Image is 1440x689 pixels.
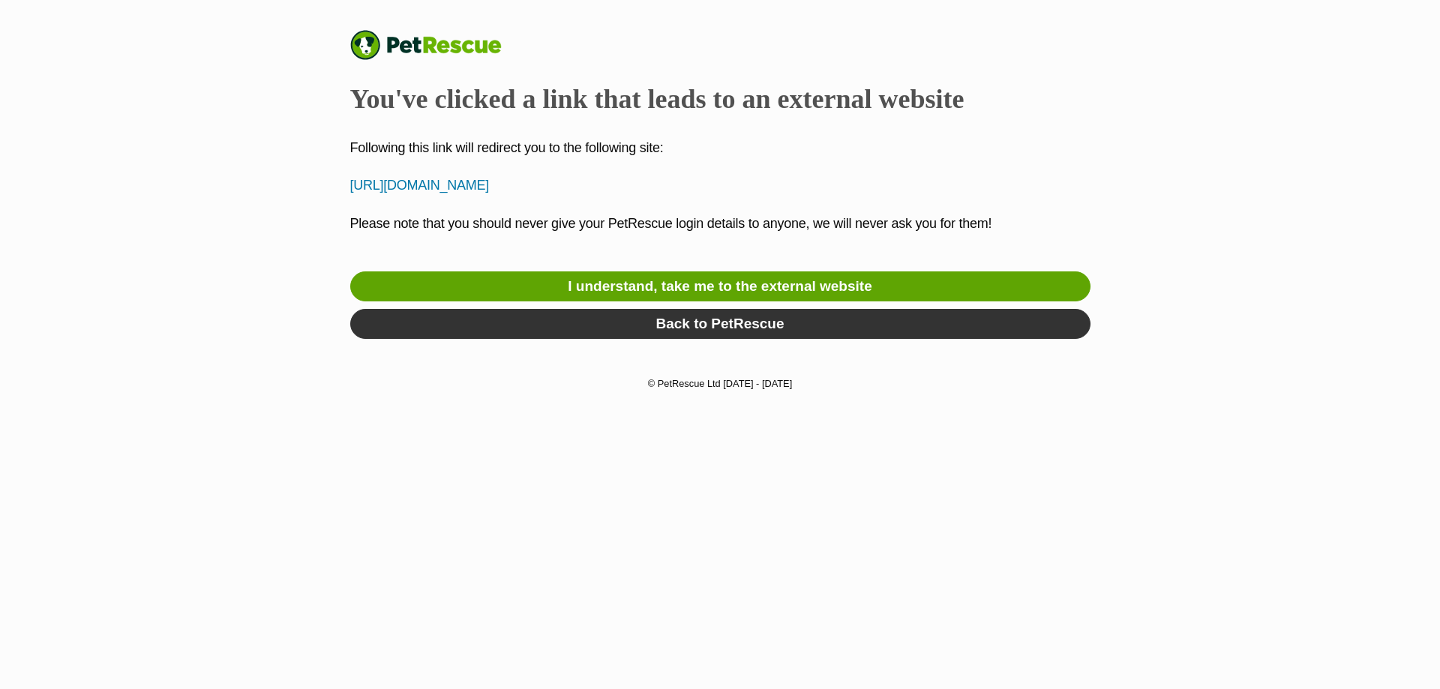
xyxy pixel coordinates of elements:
p: [URL][DOMAIN_NAME] [350,175,1090,196]
small: © PetRescue Ltd [DATE] - [DATE] [648,378,792,389]
a: I understand, take me to the external website [350,271,1090,301]
a: Back to PetRescue [350,309,1090,339]
p: Following this link will redirect you to the following site: [350,138,1090,158]
h2: You've clicked a link that leads to an external website [350,82,1090,115]
a: PetRescue [350,30,517,60]
p: Please note that you should never give your PetRescue login details to anyone, we will never ask ... [350,214,1090,254]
